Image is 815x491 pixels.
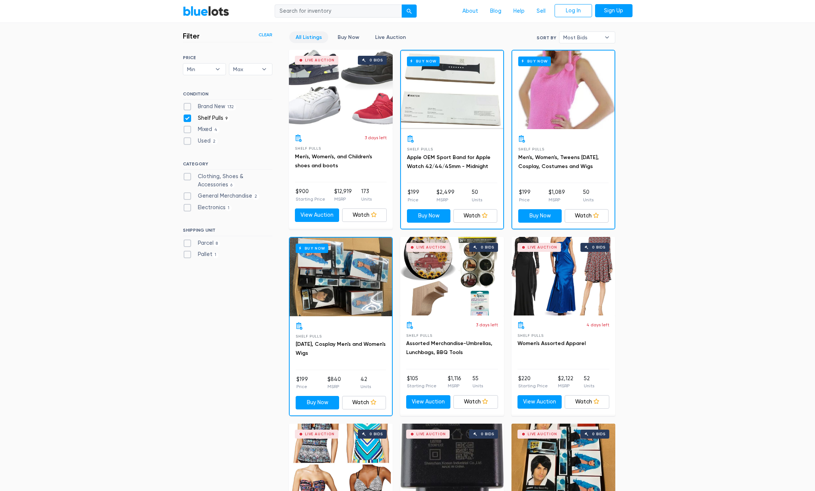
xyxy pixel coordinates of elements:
a: [DATE], Cosplay Men's and Women's Wigs [296,341,386,356]
li: $105 [407,375,437,390]
p: 4 days left [586,321,609,328]
span: Max [233,64,258,75]
div: Live Auction [528,432,557,436]
a: Buy Now [518,209,562,223]
b: ▾ [599,32,615,43]
div: 0 bids [481,246,494,249]
li: 52 [584,375,594,390]
label: Sort By [537,34,556,41]
a: Log In [555,4,592,18]
a: Assorted Merchandise-Umbrellas, Lunchbags, BBQ Tools [406,340,492,356]
h6: CONDITION [183,91,272,100]
p: Units [472,196,482,203]
label: Mixed [183,125,220,134]
label: Pallet [183,250,219,259]
a: Watch [565,209,609,223]
p: Price [519,196,531,203]
a: Watch [565,395,609,409]
a: Live Auction 0 bids [511,237,615,315]
a: View Auction [295,208,339,222]
label: Parcel [183,239,220,247]
p: Units [583,196,594,203]
div: Live Auction [416,432,446,436]
p: MSRP [549,196,565,203]
a: All Listings [289,31,328,43]
span: Shelf Pulls [407,147,433,151]
div: 0 bids [592,432,606,436]
li: 50 [472,188,482,203]
label: Shelf Pulls [183,114,230,122]
span: Shelf Pulls [518,147,544,151]
span: 132 [225,104,236,110]
span: 6 [228,182,235,188]
li: 42 [360,375,371,390]
b: ▾ [256,64,272,75]
h6: Buy Now [296,244,328,253]
input: Search for inventory [275,4,402,18]
p: MSRP [334,196,352,202]
a: Buy Now [290,238,392,316]
h6: SHIPPING UNIT [183,228,272,236]
span: 2 [252,193,260,199]
div: Live Auction [305,432,335,436]
span: Most Bids [563,32,601,43]
span: 1 [226,205,232,211]
li: $2,122 [558,375,573,390]
p: Starting Price [407,382,437,389]
a: Buy Now [512,51,615,129]
span: Shelf Pulls [296,334,322,338]
a: View Auction [517,395,562,409]
p: Units [360,383,371,390]
li: $12,919 [334,187,352,202]
a: Buy Now [407,209,451,223]
a: Watch [342,396,386,409]
p: Units [584,382,594,389]
div: Live Auction [305,58,335,62]
p: Units [473,382,483,389]
p: 3 days left [365,134,387,141]
a: Men's, Women's, and Children's shoes and boots [295,153,372,169]
span: 2 [211,138,218,144]
span: 9 [223,116,230,122]
label: Brand New [183,103,236,111]
a: About [456,4,484,18]
li: $900 [296,187,325,202]
p: MSRP [327,383,341,390]
a: Women's Assorted Apparel [517,340,586,347]
span: Shelf Pulls [295,146,321,150]
li: $199 [519,188,531,203]
a: Live Auction 0 bids [289,50,393,128]
b: ▾ [210,64,226,75]
h6: CATEGORY [183,161,272,170]
a: Buy Now [331,31,366,43]
li: 55 [473,375,483,390]
p: Price [408,196,419,203]
span: Shelf Pulls [517,333,544,338]
li: $2,499 [437,188,455,203]
a: Sell [531,4,552,18]
a: Clear [259,31,272,38]
a: Watch [453,209,497,223]
a: Watch [453,395,498,409]
span: 8 [214,241,220,247]
a: Buy Now [401,51,503,129]
div: 0 bids [481,432,494,436]
a: Live Auction 0 bids [400,237,504,315]
li: $840 [327,375,341,390]
p: 3 days left [476,321,498,328]
li: $1,089 [549,188,565,203]
p: Starting Price [518,382,548,389]
label: General Merchandise [183,192,260,200]
a: Sign Up [595,4,633,18]
li: 50 [583,188,594,203]
li: $199 [408,188,419,203]
li: 173 [361,187,372,202]
a: Watch [342,208,387,222]
label: Electronics [183,204,232,212]
a: Blog [484,4,507,18]
a: Live Auction [369,31,412,43]
p: MSRP [437,196,455,203]
label: Used [183,137,218,145]
li: $199 [296,375,308,390]
label: Clothing, Shoes & Accessories [183,173,272,189]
